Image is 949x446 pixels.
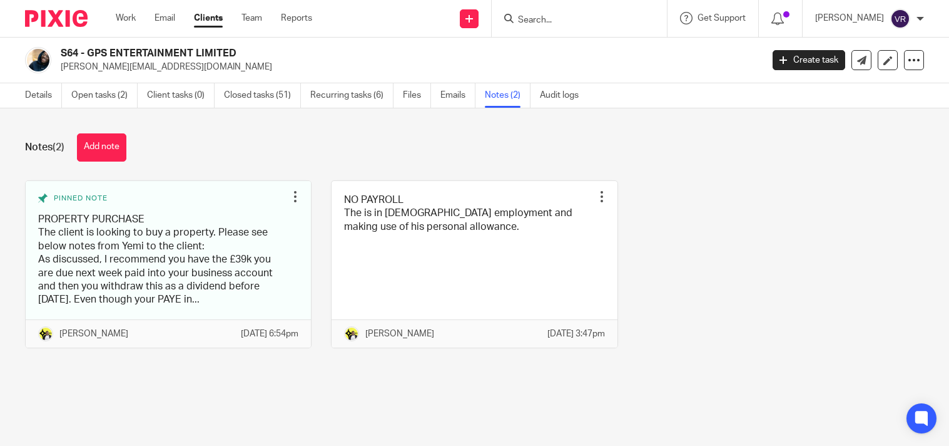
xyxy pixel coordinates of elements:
a: Client tasks (0) [147,83,215,108]
a: Files [403,83,431,108]
a: Create task [773,50,845,70]
img: Carine-Starbridge.jpg [38,326,53,341]
input: Search [517,15,629,26]
span: Get Support [698,14,746,23]
span: (2) [53,142,64,152]
img: Glenn%20Sonko.jpg [25,47,51,73]
a: Clients [194,12,223,24]
p: [DATE] 6:54pm [241,328,298,340]
a: Details [25,83,62,108]
a: Work [116,12,136,24]
h1: Notes [25,141,64,154]
a: Email [155,12,175,24]
p: [PERSON_NAME] [365,328,434,340]
p: [PERSON_NAME][EMAIL_ADDRESS][DOMAIN_NAME] [61,61,754,73]
img: svg%3E [890,9,910,29]
button: Add note [77,133,126,162]
h2: S64 - GPS ENTERTAINMENT LIMITED [61,47,615,60]
a: Closed tasks (51) [224,83,301,108]
p: [DATE] 3:47pm [547,328,605,340]
p: [PERSON_NAME] [815,12,884,24]
a: Emails [440,83,475,108]
a: Reports [281,12,312,24]
a: Notes (2) [485,83,530,108]
img: Pixie [25,10,88,27]
div: Pinned note [38,194,286,204]
img: Carine-Starbridge.jpg [344,326,359,341]
a: Team [241,12,262,24]
a: Audit logs [540,83,588,108]
a: Open tasks (2) [71,83,138,108]
p: [PERSON_NAME] [59,328,128,340]
a: Recurring tasks (6) [310,83,393,108]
